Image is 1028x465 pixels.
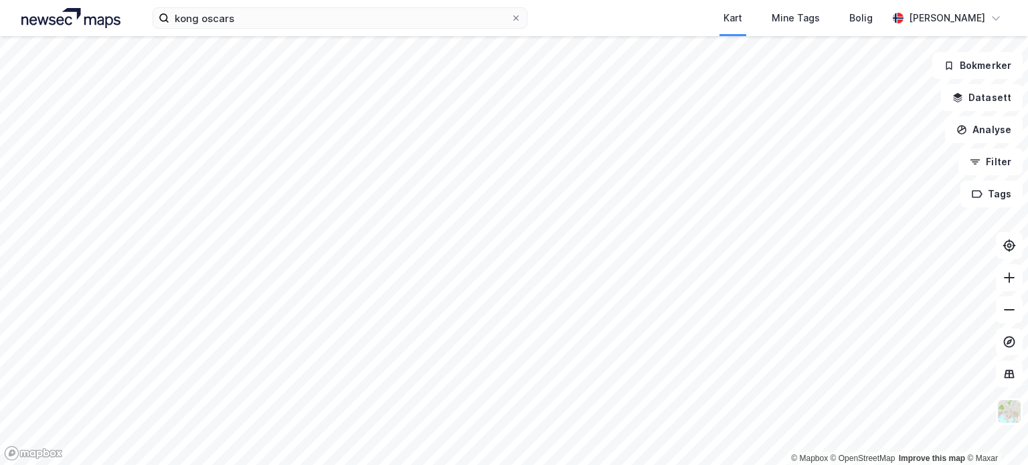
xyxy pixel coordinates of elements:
div: Kart [723,10,742,26]
div: [PERSON_NAME] [909,10,985,26]
img: Z [997,399,1022,424]
button: Analyse [945,116,1023,143]
a: Improve this map [899,454,965,463]
div: Mine Tags [772,10,820,26]
a: OpenStreetMap [831,454,895,463]
a: Mapbox [791,454,828,463]
img: logo.a4113a55bc3d86da70a041830d287a7e.svg [21,8,120,28]
div: Bolig [849,10,873,26]
a: Mapbox homepage [4,446,63,461]
div: Kontrollprogram for chat [961,401,1028,465]
button: Bokmerker [932,52,1023,79]
input: Søk på adresse, matrikkel, gårdeiere, leietakere eller personer [169,8,511,28]
button: Tags [960,181,1023,207]
button: Filter [958,149,1023,175]
iframe: Chat Widget [961,401,1028,465]
button: Datasett [941,84,1023,111]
